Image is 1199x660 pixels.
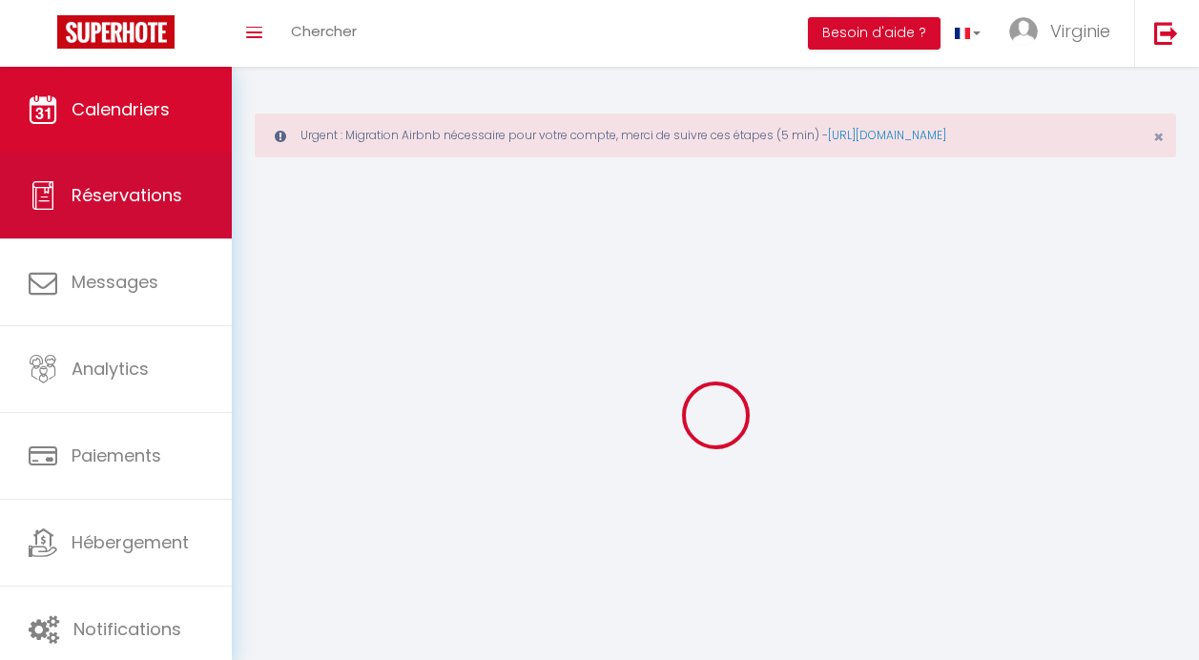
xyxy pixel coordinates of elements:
button: Besoin d'aide ? [808,17,941,50]
span: Notifications [73,617,181,641]
span: Hébergement [72,530,189,554]
a: [URL][DOMAIN_NAME] [828,127,946,143]
span: Paiements [72,443,161,467]
button: Close [1153,129,1164,146]
span: Virginie [1050,19,1110,43]
span: Chercher [291,21,357,41]
span: Calendriers [72,97,170,121]
img: ... [1009,17,1038,46]
div: Urgent : Migration Airbnb nécessaire pour votre compte, merci de suivre ces étapes (5 min) - [255,113,1176,157]
span: × [1153,125,1164,149]
img: logout [1154,21,1178,45]
span: Réservations [72,183,182,207]
img: Super Booking [57,15,175,49]
span: Analytics [72,357,149,381]
span: Messages [72,270,158,294]
button: Ouvrir le widget de chat LiveChat [15,8,72,65]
